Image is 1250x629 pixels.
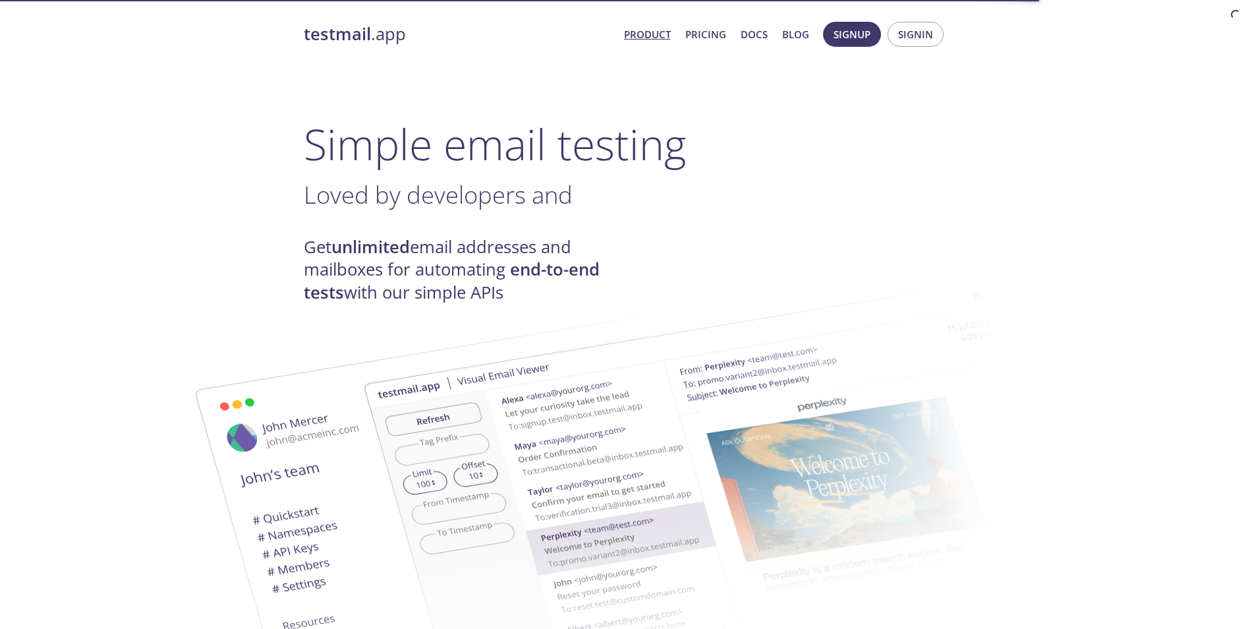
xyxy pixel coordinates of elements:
[898,26,933,43] span: Signin
[304,258,600,303] strong: end-to-end tests
[304,119,947,169] h1: Simple email testing
[304,178,573,211] span: Loved by developers and
[782,26,809,43] a: Blog
[834,26,870,43] span: Signup
[304,236,625,304] h4: Get email addresses and mailboxes for automating with our simple APIs
[304,23,613,45] a: testmail.app
[304,22,371,45] strong: testmail
[624,26,671,43] a: Product
[888,22,944,47] button: Signin
[331,235,410,258] strong: unlimited
[823,22,881,47] button: Signup
[685,26,726,43] a: Pricing
[741,26,768,43] a: Docs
